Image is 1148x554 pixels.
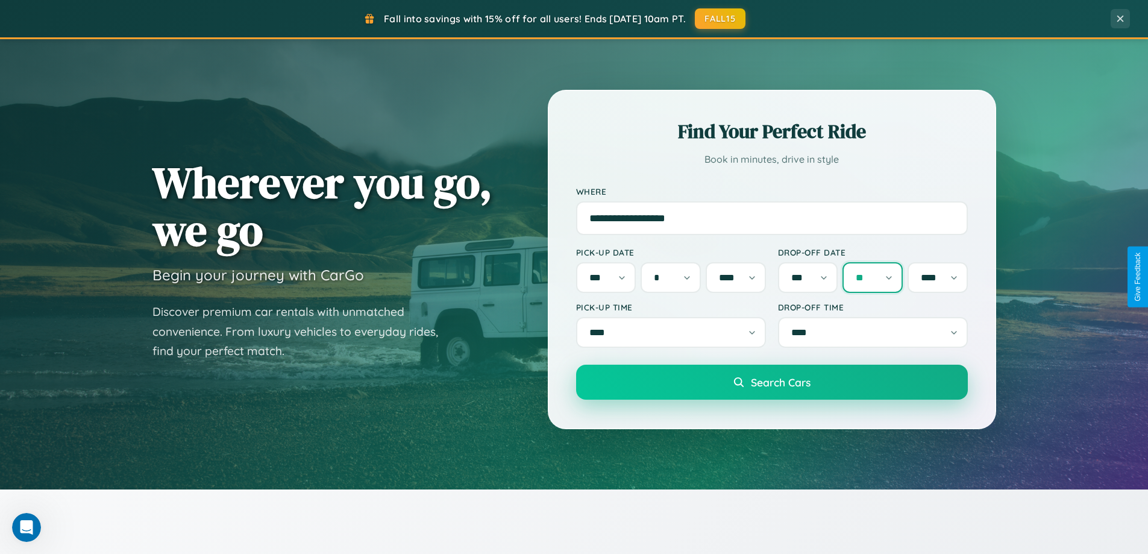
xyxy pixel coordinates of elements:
button: FALL15 [695,8,745,29]
h3: Begin your journey with CarGo [152,266,364,284]
h2: Find Your Perfect Ride [576,118,968,145]
h1: Wherever you go, we go [152,159,492,254]
label: Drop-off Date [778,247,968,257]
div: Give Feedback [1134,253,1142,301]
p: Book in minutes, drive in style [576,151,968,168]
iframe: Intercom live chat [12,513,41,542]
span: Fall into savings with 15% off for all users! Ends [DATE] 10am PT. [384,13,686,25]
label: Where [576,186,968,197]
span: Search Cars [751,376,811,389]
label: Drop-off Time [778,302,968,312]
label: Pick-up Time [576,302,766,312]
button: Search Cars [576,365,968,400]
label: Pick-up Date [576,247,766,257]
p: Discover premium car rentals with unmatched convenience. From luxury vehicles to everyday rides, ... [152,302,454,361]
